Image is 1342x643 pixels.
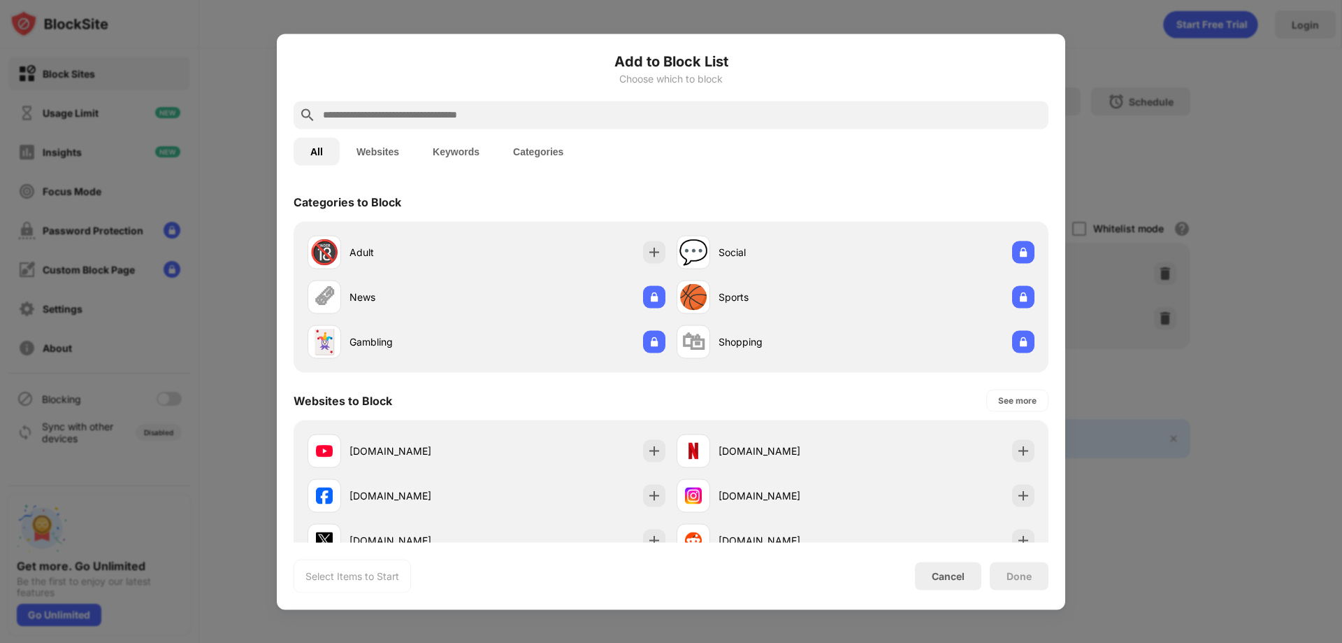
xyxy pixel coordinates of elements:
div: See more [998,393,1037,407]
div: 🗞 [312,283,336,311]
img: favicons [685,442,702,459]
div: [DOMAIN_NAME] [349,488,486,503]
button: Keywords [416,137,496,165]
div: Choose which to block [294,73,1048,84]
h6: Add to Block List [294,50,1048,71]
div: Shopping [719,334,856,349]
button: Websites [340,137,416,165]
img: favicons [685,532,702,549]
div: Sports [719,290,856,304]
div: [DOMAIN_NAME] [719,533,856,548]
img: favicons [316,532,333,549]
div: 🃏 [310,327,339,356]
div: Websites to Block [294,393,392,407]
div: [DOMAIN_NAME] [349,533,486,548]
img: favicons [316,487,333,504]
img: search.svg [299,106,316,123]
div: 🏀 [679,283,708,311]
div: [DOMAIN_NAME] [719,488,856,503]
div: Categories to Block [294,195,401,209]
button: All [294,137,340,165]
div: Adult [349,245,486,260]
div: 💬 [679,238,708,267]
div: [DOMAIN_NAME] [349,444,486,458]
div: Gambling [349,334,486,349]
div: 🔞 [310,238,339,267]
div: Done [1006,570,1032,581]
button: Categories [496,137,580,165]
div: Select Items to Start [305,569,399,583]
div: Social [719,245,856,260]
div: News [349,290,486,304]
img: favicons [685,487,702,504]
div: Cancel [932,570,965,582]
div: 🛍 [681,327,705,356]
img: favicons [316,442,333,459]
div: [DOMAIN_NAME] [719,444,856,458]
